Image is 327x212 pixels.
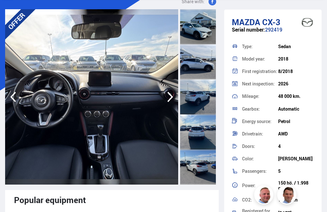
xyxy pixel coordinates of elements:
img: FbJEzSuNWCJXmdc-.webp [278,186,297,205]
div: 2018 [278,56,314,62]
div: Gearbox: [242,107,278,111]
div: [PERSON_NAME] [278,156,314,161]
div: 5 [278,169,314,174]
span: Mazda [232,16,260,28]
div: Model year: [242,57,278,61]
div: Energy source: [242,119,278,124]
div: Next inspection: [242,82,278,86]
div: First registration: [242,69,278,74]
div: 2026 [278,81,314,86]
div: CO2: [242,198,278,202]
span: CX-3 [262,16,280,28]
button: Opna LiveChat spjallviðmót [5,3,24,22]
div: Drivetrain: [242,132,278,136]
div: Color: [242,157,278,161]
div: AWD [278,131,314,136]
img: brand logo [298,14,317,30]
div: Power: [242,183,278,188]
div: 48 000 km. [278,94,314,99]
div: Passengers: [242,169,278,173]
div: Doors: [242,144,278,149]
div: Mileage: [242,94,278,99]
div: Popular equipment [14,195,210,205]
div: Automatic [278,106,314,112]
div: 292419 [232,27,314,39]
div: 8/2018 [278,69,314,74]
div: 4 [278,144,314,149]
img: 3487347.jpeg [5,9,178,185]
span: Serial number: [232,26,265,33]
img: siFngHWaQ9KaOqBr.png [255,186,274,205]
div: Type: [242,44,278,49]
div: 150 hö. / 1.998 cc. [278,180,314,191]
div: Petrol [278,119,314,124]
div: Sedan [278,44,314,49]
